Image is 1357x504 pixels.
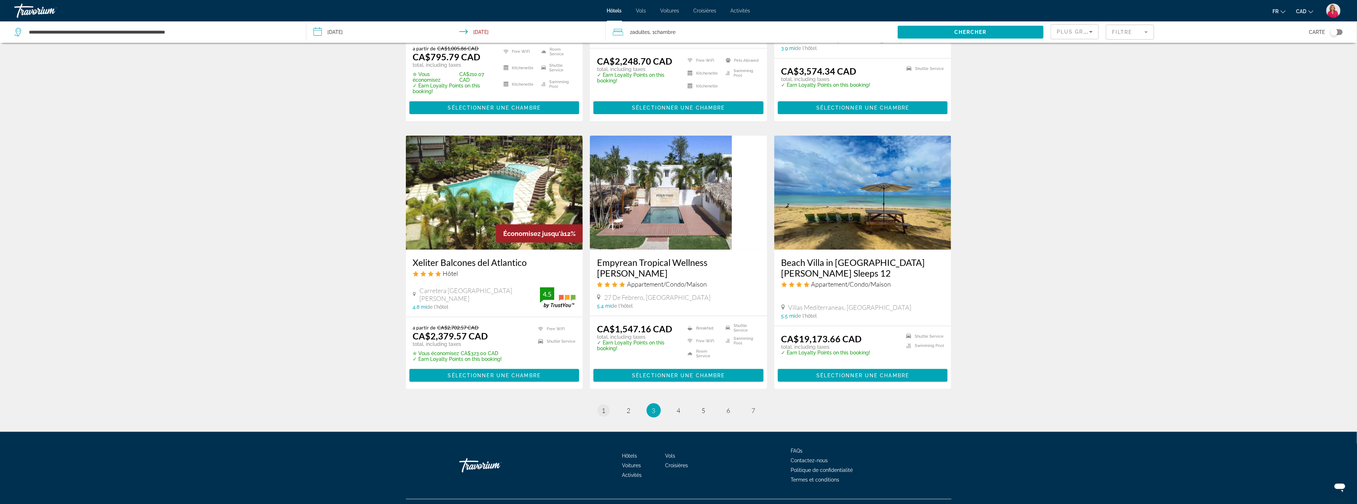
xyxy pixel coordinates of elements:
p: CA$210.07 CAD [413,71,495,83]
a: Sélectionner une chambre [778,103,948,111]
li: Shuttle Service [538,62,576,75]
p: total, including taxes [781,76,871,82]
li: Breakfast [684,323,722,333]
a: Croisières [694,8,716,14]
span: 7 [752,407,755,414]
p: ✓ Earn Loyalty Points on this booking! [597,72,679,84]
button: Sélectionner une chambre [409,369,580,382]
p: ✓ Earn Loyalty Points on this booking! [413,356,502,362]
a: Croisières [665,463,688,468]
p: ✓ Earn Loyalty Points on this booking! [781,82,871,88]
span: 4.8 mi [413,304,427,310]
a: Sélectionner une chambre [409,103,580,111]
span: Hôtel [443,269,458,277]
p: total, including taxes [413,62,495,68]
a: Travorium [14,1,86,20]
p: total, including taxes [781,344,871,350]
button: Filter [1106,24,1154,40]
li: Swimming Pool [903,343,944,349]
span: ✮ Vous économisez [413,71,458,83]
a: Hôtels [622,453,637,459]
span: CAD [1296,9,1307,14]
span: Appartement/Condo/Maison [811,280,891,288]
span: Économisez jusqu'à [503,230,564,237]
a: Sélectionner une chambre [593,371,764,378]
a: Hotel image [406,136,583,250]
a: Politique de confidentialité [791,467,853,473]
li: Shuttle Service [535,337,576,346]
a: Hôtels [607,8,622,14]
span: a partir de [413,45,436,51]
span: 6 [727,407,730,414]
span: de l'hôtel [427,304,449,310]
span: 5.4 mi [597,303,611,309]
li: Swimming Pool [538,78,576,91]
img: 2Q== [1326,4,1341,18]
a: Sélectionner une chambre [593,103,764,111]
span: de l'hôtel [795,45,817,51]
span: ✮ Vous économisez [413,351,459,356]
li: Kitchenette [684,69,722,78]
span: Sélectionner une chambre [448,373,541,378]
ins: CA$3,574.34 CAD [781,66,857,76]
mat-select: Sort by [1057,27,1093,36]
span: Appartement/Condo/Maison [627,280,707,288]
a: Beach Villa in [GEOGRAPHIC_DATA][PERSON_NAME] Sleeps 12 [781,257,944,278]
button: Sélectionner une chambre [778,101,948,114]
span: Carretera [GEOGRAPHIC_DATA][PERSON_NAME] [419,287,540,302]
span: Adultes [632,29,650,35]
button: Toggle map [1325,29,1343,35]
a: FAQs [791,448,803,454]
del: CA$1,005.86 CAD [438,45,479,51]
a: Activités [731,8,750,14]
li: Pets Allowed [722,56,760,65]
span: Sélectionner une chambre [448,105,541,111]
span: Chambre [654,29,675,35]
li: Kitchenette [500,78,538,91]
span: Sélectionner une chambre [816,373,909,378]
li: Swimming Pool [722,69,760,78]
ins: CA$1,547.16 CAD [597,323,672,334]
li: Free WiFi [500,45,538,58]
span: Sélectionner une chambre [632,105,725,111]
a: Xeliter Balcones del Atlantico [413,257,576,268]
button: Change currency [1296,6,1313,16]
li: Room Service [538,45,576,58]
button: Sélectionner une chambre [409,101,580,114]
p: ✓ Earn Loyalty Points on this booking! [597,340,679,351]
span: Villas Mediterraneas, [GEOGRAPHIC_DATA] [789,303,912,311]
a: Sélectionner une chambre [778,371,948,378]
button: Sélectionner une chambre [778,369,948,382]
button: Sélectionner une chambre [593,101,764,114]
ins: CA$2,248.70 CAD [597,56,672,66]
li: Free WiFi [684,336,722,346]
ins: CA$795.79 CAD [413,51,481,62]
span: de l'hôtel [795,313,817,319]
div: 12% [496,225,583,243]
li: Shuttle Service [722,323,760,333]
span: fr [1273,9,1279,14]
span: Vols [636,8,646,14]
li: Kitchenette [500,62,538,75]
li: Swimming Pool [722,336,760,346]
div: 4 star Apartment [597,280,760,288]
button: User Menu [1324,3,1343,18]
span: Voitures [660,8,679,14]
img: Hotel image [590,136,767,250]
ins: CA$19,173.66 CAD [781,333,862,344]
span: Sélectionner une chambre [816,105,909,111]
a: Activités [622,472,642,478]
span: 27 De Febrero, [GEOGRAPHIC_DATA] [604,293,710,301]
del: CA$2,702.57 CAD [438,324,479,331]
span: 5.5 mi [781,313,795,319]
a: Sélectionner une chambre [409,371,580,378]
span: 1 [602,407,606,414]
